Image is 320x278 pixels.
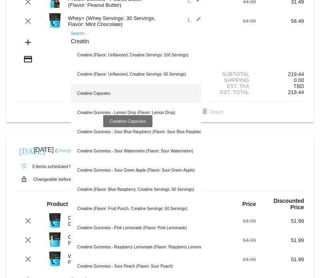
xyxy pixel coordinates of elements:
img: Image-1-Carousel-Casein-Chocolate.png [47,212,63,228]
div: Creatine Gummies - Sour Green Apple (Flavor: Sour Green Apple) [71,161,201,180]
mat-icon: clear [23,216,33,226]
div: Creatine Gummies - Sour Watermelon (Flavor: Sour Watermelon) [71,142,201,161]
div: Casein+ - French Vanilla (Flavor: French Vanilla) [64,234,160,246]
strong: Quantity [178,201,201,207]
div: Creatine Gummies - Sour Blue Raspberry (Flavor: Sour Blue Raspberry) [71,122,201,142]
div: 64.99 [208,237,256,243]
div: 51.99 [256,256,304,262]
div: Creatine Gummies - Lemon Drop (Flavor: Lemon Drop) [71,103,201,122]
span: TBD [294,83,304,89]
div: Creatine (Flavor: Unflavored, Creatine Servings: 60 Servings) [71,65,201,84]
img: Image-1-Carousel-Whey-2lb-Mint-Chocolate-no-badge-Transp.png [47,251,63,267]
mat-icon: delete [200,107,210,117]
div: Whey+ (Whey Servings: 30 Servings, Flavor: Mint Chocolate) [64,253,160,265]
span: Delete [200,109,224,115]
mat-icon: clear [23,16,33,26]
small: Changeable before [DATE] [33,177,87,182]
input: Search... [71,38,201,45]
div: Casein+ - Dutch Chocolate (Flavor: Dutch Chocolate) [64,215,160,227]
strong: Product [47,201,68,207]
span: 0.00 [294,77,304,83]
div: Creatine (Flavor: Blue Raspberry, Creatine Servings: 60 Servings) [71,180,201,199]
div: Subtotal [208,71,256,77]
mat-icon: edit [192,16,201,26]
mat-icon: [DATE] [19,146,29,155]
div: 64.99 [208,256,256,262]
span: 1 [187,17,201,23]
div: Est. Total [208,89,256,95]
button: Delete [194,105,230,119]
div: 219.44 [256,71,304,77]
div: 64.99 [208,218,256,224]
div: Est. Tax [208,83,256,89]
div: Creatine Gummies - Sour Peach (Flavor: Sour Peach) [71,257,201,276]
mat-icon: add [23,38,33,47]
small: ( ) [55,148,74,153]
a: Change [57,148,72,153]
div: Whey+ (Whey Servings: 30 Servings, Flavor: Mint Chocolate) [64,15,160,27]
img: Image-1-Carousel-Whey-2lb-Mint-Chocolate-no-badge-Transp.png [47,12,63,28]
div: Creatine Capsules [71,84,201,103]
div: 64.99 [208,18,256,24]
div: Creatine (Flavor: Fruit Punch, Creatine Servings: 60 Servings) [71,199,201,218]
div: 51.99 [256,237,304,243]
mat-icon: credit_card [23,54,33,64]
strong: Discounted Price [274,198,304,210]
mat-icon: autorenew [19,162,29,171]
strong: Price [242,201,256,207]
div: Creatine Gummies - Raspberry Lemonade (Flavor: Raspberry Lemonade) [71,238,201,257]
small: 3 items scheduled for Every 90 days [16,164,104,169]
span: 219.44 [288,89,304,95]
div: Creatine (Flavor: Unflavored, Creatine Servings: 100 Servings) [71,46,201,65]
div: Creatine Gummies - Pink Lemonade (Flavor: Pink Lemonade) [71,218,201,238]
div: 58.49 [256,18,304,24]
mat-icon: clear [23,254,33,264]
img: Image-1-Carousel-Casein-Vanilla.png [47,232,63,248]
mat-icon: lock_open [19,174,29,184]
div: Shipping [208,77,256,83]
mat-icon: clear [23,235,33,245]
div: 51.99 [256,218,304,224]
